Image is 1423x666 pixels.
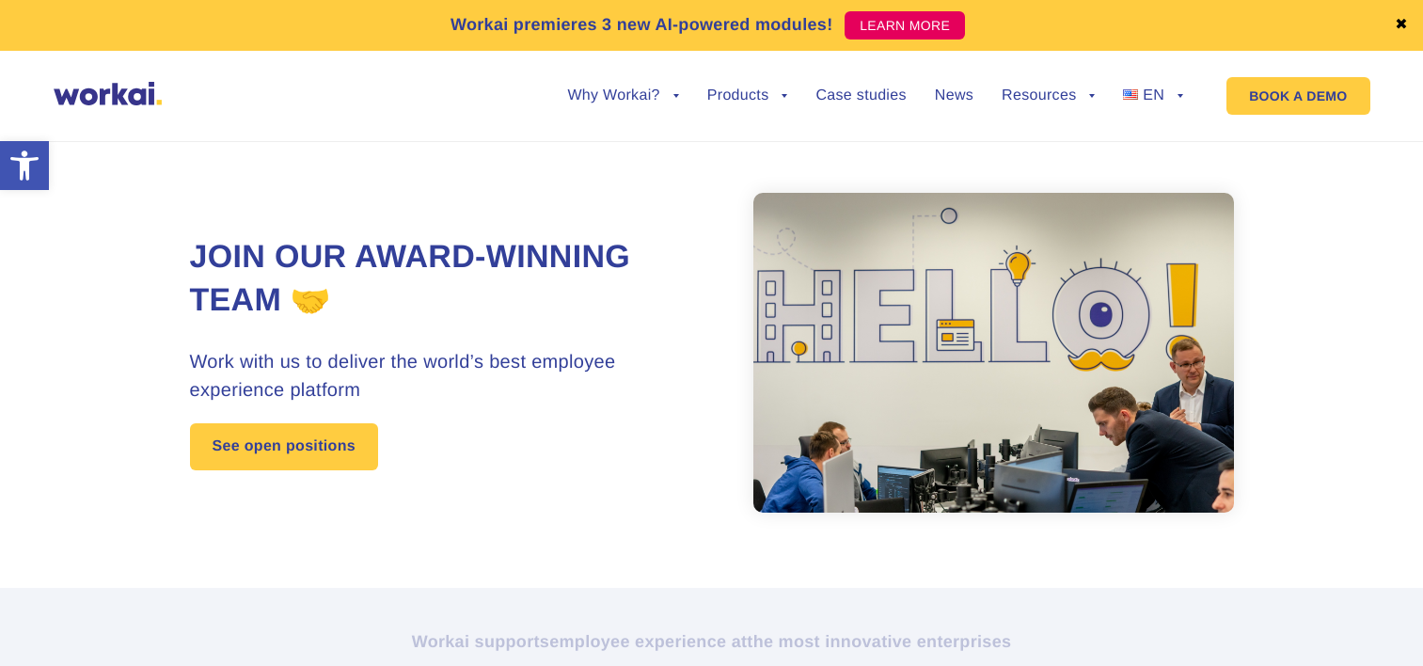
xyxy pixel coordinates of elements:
a: Products [707,88,788,103]
a: News [935,88,973,103]
a: Case studies [815,88,906,103]
a: Why Workai? [567,88,678,103]
span: EN [1143,87,1164,103]
p: Workai premieres 3 new AI-powered modules! [451,12,833,38]
a: See open positions [190,423,378,470]
a: ✖ [1395,18,1408,33]
i: employee experience at [549,632,747,651]
a: BOOK A DEMO [1226,77,1369,115]
h1: Join our award-winning team 🤝 [190,236,712,323]
h2: Workai supports the most innovative enterprises [190,630,1234,653]
a: LEARN MORE [845,11,965,40]
h3: Work with us to deliver the world’s best employee experience platform [190,348,712,404]
a: Resources [1002,88,1095,103]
